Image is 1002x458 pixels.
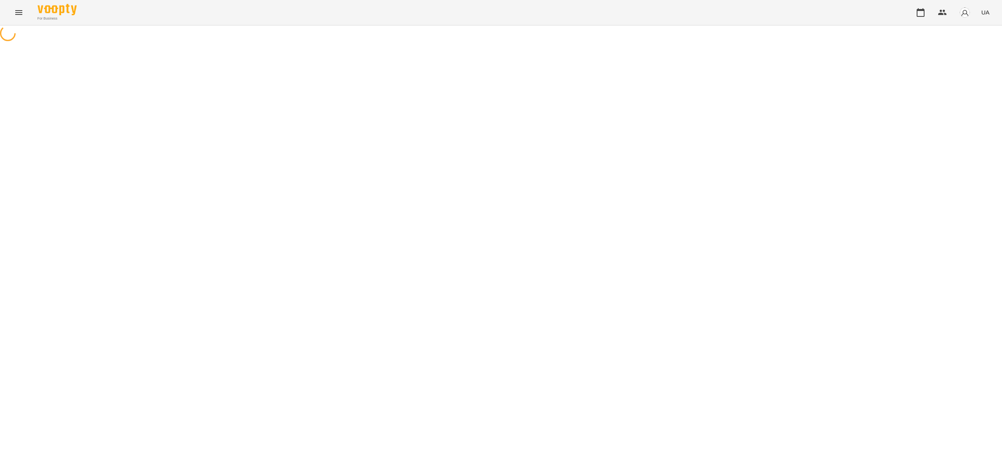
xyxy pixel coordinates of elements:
img: Voopty Logo [38,4,77,15]
button: Menu [9,3,28,22]
img: avatar_s.png [959,7,970,18]
span: UA [981,8,989,16]
span: For Business [38,16,77,21]
button: UA [978,5,993,20]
